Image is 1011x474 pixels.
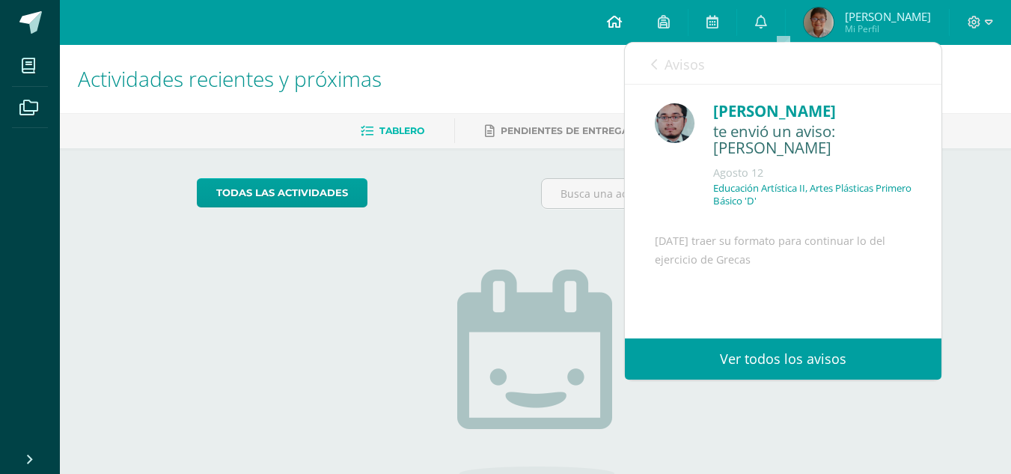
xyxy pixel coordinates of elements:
p: Educación Artística II, Artes Plásticas Primero Básico 'D' [713,182,911,207]
div: Agosto 12 [713,165,911,180]
img: 64dcc7b25693806399db2fba3b98ee94.png [804,7,834,37]
a: todas las Actividades [197,178,367,207]
span: Mi Perfil [845,22,931,35]
span: Pendientes de entrega [501,125,629,136]
div: [PERSON_NAME] [713,100,911,123]
div: te envió un aviso: Aviso [713,123,911,158]
img: 5fac68162d5e1b6fbd390a6ac50e103d.png [655,103,694,143]
input: Busca una actividad próxima aquí... [542,179,873,208]
div: [DATE] traer su formato para continuar lo del ejercicio de Grecas [655,232,911,379]
span: [PERSON_NAME] [845,9,931,24]
a: Tablero [361,119,424,143]
a: Ver todos los avisos [625,338,941,380]
span: Actividades recientes y próximas [78,64,382,93]
span: Avisos [665,55,705,73]
a: Pendientes de entrega [485,119,629,143]
span: Tablero [379,125,424,136]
